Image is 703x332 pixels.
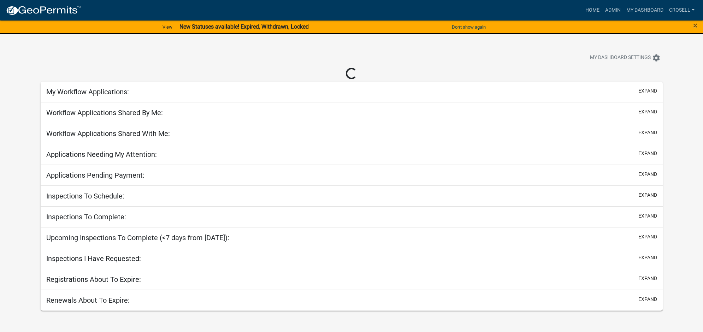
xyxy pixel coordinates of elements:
button: expand [638,275,657,282]
button: Close [693,21,698,30]
button: expand [638,296,657,303]
i: settings [652,54,661,62]
button: Don't show again [449,21,489,33]
button: expand [638,108,657,115]
button: expand [638,191,657,199]
h5: Inspections To Schedule: [46,192,124,200]
button: expand [638,212,657,220]
span: My Dashboard Settings [590,54,651,62]
button: expand [638,233,657,241]
h5: Renewals About To Expire: [46,296,130,304]
h5: Inspections To Complete: [46,213,126,221]
h5: Applications Needing My Attention: [46,150,157,159]
h5: Upcoming Inspections To Complete (<7 days from [DATE]): [46,233,229,242]
h5: My Workflow Applications: [46,88,129,96]
button: expand [638,129,657,136]
button: expand [638,150,657,157]
h5: Registrations About To Expire: [46,275,141,284]
a: My Dashboard [624,4,666,17]
strong: New Statuses available! Expired, Withdrawn, Locked [179,23,309,30]
h5: Applications Pending Payment: [46,171,144,179]
a: View [160,21,175,33]
h5: Workflow Applications Shared With Me: [46,129,170,138]
a: crosell [666,4,697,17]
h5: Workflow Applications Shared By Me: [46,108,163,117]
a: Home [583,4,602,17]
button: expand [638,87,657,95]
h5: Inspections I Have Requested: [46,254,141,263]
span: × [693,20,698,30]
button: expand [638,254,657,261]
a: Admin [602,4,624,17]
button: My Dashboard Settingssettings [584,51,666,65]
button: expand [638,171,657,178]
